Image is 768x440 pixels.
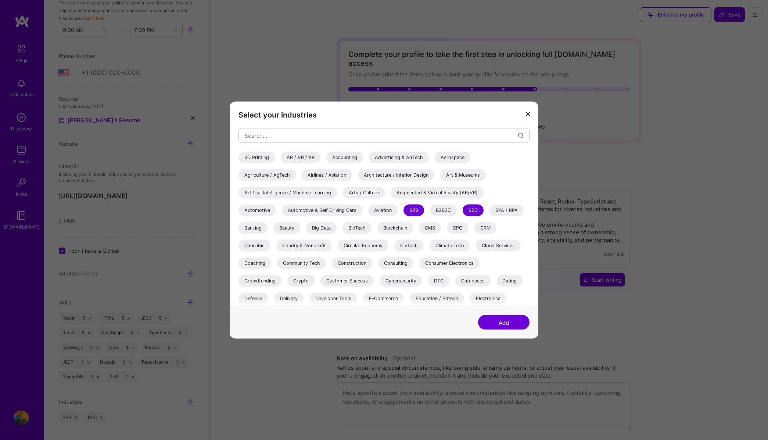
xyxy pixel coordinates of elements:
[430,240,470,252] div: Climate Tech
[369,152,429,163] div: Advertising & AdTech
[428,275,449,287] div: DTC
[326,152,363,163] div: Accounting
[391,187,484,199] div: Augmented & Virtual Reality (AR/VR)
[338,240,388,252] div: Circular Economy
[447,222,469,234] div: CPG
[238,152,275,163] div: 3D Printing
[238,293,268,304] div: Defense
[302,169,352,181] div: Airlines / Aviation
[238,205,276,216] div: Automotive
[309,293,357,304] div: Developer Tools
[238,222,268,234] div: Banking
[526,112,530,116] i: icon Close
[440,169,486,181] div: Art & Museums
[230,102,538,339] div: modal
[419,222,441,234] div: CMS
[518,133,524,138] i: icon Search
[377,222,413,234] div: Blockchain
[463,205,484,216] div: B2C
[342,222,372,234] div: BioTech
[489,205,524,216] div: BPA / RPA
[380,275,422,287] div: Cybersecurity
[419,257,480,269] div: Consumer Electronics
[244,126,518,145] input: Search...
[238,275,281,287] div: Crowdfunding
[282,205,362,216] div: Automotive & Self Driving Cars
[435,152,470,163] div: Aerospace
[476,240,521,252] div: Cloud Services
[343,187,385,199] div: Arts / Culture
[306,222,337,234] div: Big Data
[287,275,315,287] div: Crypto
[358,169,434,181] div: Architecture / Interior Design
[238,187,337,199] div: Artifical Intelligence / Machine Learning
[281,152,320,163] div: AR / VR / XR
[274,293,304,304] div: Delivery
[238,169,296,181] div: Agriculture / AgTech
[394,240,424,252] div: CivTech
[332,257,372,269] div: Construction
[478,315,530,330] button: Add
[455,275,491,287] div: Databases
[368,205,398,216] div: Aviation
[474,222,496,234] div: CRM
[430,205,457,216] div: B2B2C
[378,257,413,269] div: Consulting
[238,111,530,119] h3: Select your industries
[496,275,523,287] div: Dating
[320,275,374,287] div: Customer Success
[403,205,424,216] div: B2B
[410,293,464,304] div: Education / Edtech
[273,222,300,234] div: Beauty
[238,257,271,269] div: Coaching
[238,240,270,252] div: Cannabis
[470,293,506,304] div: Electronics
[277,257,326,269] div: Community Tech
[276,240,332,252] div: Charity & Nonprofit
[363,293,404,304] div: E-Commerce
